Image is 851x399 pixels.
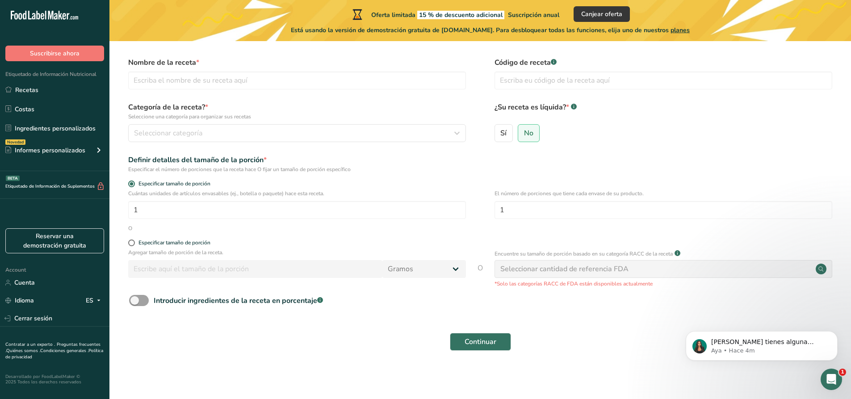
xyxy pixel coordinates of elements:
div: O [128,224,132,232]
label: Código de receta [495,57,832,68]
span: Seleccionar categoría [134,128,202,139]
span: 1 [839,369,846,376]
iframe: Intercom notifications mensaje [672,312,851,375]
span: Continuar [465,336,496,347]
input: Escriba el nombre de su receta aquí [128,71,466,89]
div: Especificar tamaño de porción [138,239,210,246]
div: Especificar el número de porciones que la receta hace O fijar un tamaño de porción específico [128,165,466,173]
label: ¿Su receta es líquida? [495,102,832,121]
div: Oferta limitada [351,9,559,20]
p: Seleccione una categoría para organizar sus recetas [128,113,466,121]
a: Reservar una demostración gratuita [5,228,104,253]
p: Cuántas unidades de artículos envasables (ej., botella o paquete) hace esta receta. [128,189,466,197]
div: Informes personalizados [5,146,85,155]
div: Seleccionar cantidad de referencia FDA [500,264,629,274]
span: Suscripción anual [508,11,559,19]
div: BETA [6,176,20,181]
span: Suscribirse ahora [30,49,80,58]
div: ES [86,295,104,306]
a: Contratar a un experto . [5,341,55,348]
input: Escribe aquí el tamaño de la porción [128,260,382,278]
span: O [478,263,483,288]
div: Definir detalles del tamaño de la porción [128,155,466,165]
label: Categoría de la receta? [128,102,466,121]
span: Especificar tamaño de porción [135,181,210,187]
p: El número de porciones que tiene cada envase de su producto. [495,189,832,197]
button: Seleccionar categoría [128,124,466,142]
button: Suscribirse ahora [5,46,104,61]
p: Agregar tamaño de porción de la receta. [128,248,466,256]
span: Canjear oferta [581,9,622,19]
span: Sí [500,129,507,138]
span: No [524,129,533,138]
span: planes [671,26,690,34]
a: Preguntas frecuentes . [5,341,101,354]
input: Escriba eu código de la receta aquí [495,71,832,89]
div: Desarrollado por FoodLabelMaker © 2025 Todos los derechos reservados [5,374,104,385]
div: Novedad [5,139,25,145]
a: Quiénes somos . [6,348,40,354]
button: Canjear oferta [574,6,630,22]
p: Encuentre su tamaño de porción basado en su categoría RACC de la receta [495,250,673,258]
label: Nombre de la receta [128,57,466,68]
iframe: Intercom live chat [821,369,842,390]
div: Introducir ingredientes de la receta en porcentaje [154,295,323,306]
p: *Solo las categorías RACC de FDA están disponibles actualmente [495,280,832,288]
button: Continuar [450,333,511,351]
span: Está usando la versión de demostración gratuita de [DOMAIN_NAME]. Para desbloquear todas las func... [291,25,690,35]
a: Condiciones generales . [40,348,88,354]
span: 15 % de descuento adicional [417,11,504,19]
a: Idioma [5,293,34,308]
a: Política de privacidad [5,348,103,360]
